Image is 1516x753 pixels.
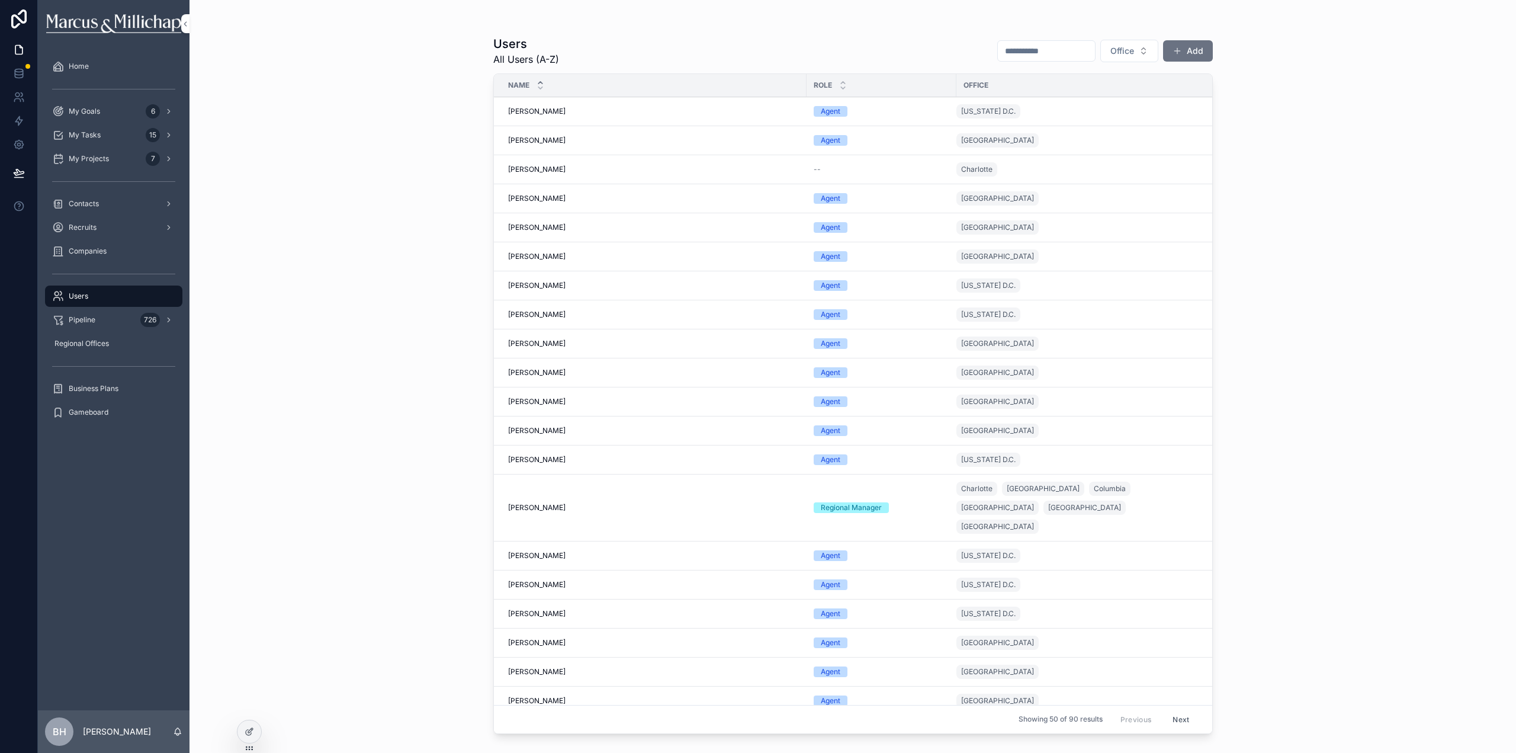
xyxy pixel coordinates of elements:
[961,397,1034,406] span: [GEOGRAPHIC_DATA]
[508,609,566,619] span: [PERSON_NAME]
[961,310,1016,319] span: [US_STATE] D.C.
[1110,45,1134,57] span: Office
[508,281,799,290] a: [PERSON_NAME]
[956,636,1039,650] a: [GEOGRAPHIC_DATA]
[45,286,182,307] a: Users
[963,81,988,90] span: Office
[821,222,840,233] div: Agent
[956,392,1207,411] a: [GEOGRAPHIC_DATA]
[821,425,840,436] div: Agent
[961,696,1034,706] span: [GEOGRAPHIC_DATA]
[961,426,1034,435] span: [GEOGRAPHIC_DATA]
[814,165,949,174] a: --
[821,251,840,262] div: Agent
[45,378,182,399] a: Business Plans
[814,396,949,407] a: Agent
[956,305,1207,324] a: [US_STATE] D.C.
[961,522,1034,531] span: [GEOGRAPHIC_DATA]
[956,607,1020,621] a: [US_STATE] D.C.
[961,609,1016,619] span: [US_STATE] D.C.
[45,402,182,423] a: Gameboard
[814,165,821,174] span: --
[814,367,949,378] a: Agent
[956,162,997,177] a: Charlotte
[1043,501,1126,515] a: [GEOGRAPHIC_DATA]
[961,667,1034,677] span: [GEOGRAPHIC_DATA]
[508,281,566,290] span: [PERSON_NAME]
[956,453,1020,467] a: [US_STATE] D.C.
[961,107,1016,116] span: [US_STATE] D.C.
[1163,40,1213,62] button: Add
[83,726,151,738] p: [PERSON_NAME]
[821,454,840,465] div: Agent
[821,550,840,561] div: Agent
[69,291,88,301] span: Users
[508,667,799,677] a: [PERSON_NAME]
[508,580,799,589] a: [PERSON_NAME]
[493,36,559,52] h1: Users
[956,133,1039,148] a: [GEOGRAPHIC_DATA]
[508,339,566,348] span: [PERSON_NAME]
[821,637,840,648] div: Agent
[45,101,182,122] a: My Goals6
[146,128,160,142] div: 15
[956,633,1207,652] a: [GEOGRAPHIC_DATA]
[814,251,949,262] a: Agent
[508,638,799,648] a: [PERSON_NAME]
[508,165,799,174] a: [PERSON_NAME]
[956,604,1207,623] a: [US_STATE] D.C.
[956,249,1039,264] a: [GEOGRAPHIC_DATA]
[956,337,1039,351] a: [GEOGRAPHIC_DATA]
[508,310,799,319] a: [PERSON_NAME]
[146,104,160,118] div: 6
[821,608,840,619] div: Agent
[814,309,949,320] a: Agent
[1002,482,1084,496] a: [GEOGRAPHIC_DATA]
[508,368,799,377] a: [PERSON_NAME]
[961,252,1034,261] span: [GEOGRAPHIC_DATA]
[69,130,101,140] span: My Tasks
[814,338,949,349] a: Agent
[814,193,949,204] a: Agent
[956,424,1039,438] a: [GEOGRAPHIC_DATA]
[961,638,1034,648] span: [GEOGRAPHIC_DATA]
[508,397,799,406] a: [PERSON_NAME]
[814,81,832,90] span: Role
[956,691,1207,710] a: [GEOGRAPHIC_DATA]
[961,484,993,494] span: Charlotte
[54,339,109,348] span: Regional Offices
[956,247,1207,266] a: [GEOGRAPHIC_DATA]
[45,193,182,214] a: Contacts
[814,425,949,436] a: Agent
[508,503,799,512] a: [PERSON_NAME]
[69,223,97,232] span: Recruits
[1100,40,1158,62] button: Select Button
[814,135,949,146] a: Agent
[508,223,566,232] span: [PERSON_NAME]
[956,421,1207,440] a: [GEOGRAPHIC_DATA]
[508,107,566,116] span: [PERSON_NAME]
[821,309,840,320] div: Agent
[508,107,799,116] a: [PERSON_NAME]
[508,455,799,464] a: [PERSON_NAME]
[508,81,529,90] span: Name
[956,482,997,496] a: Charlotte
[961,455,1016,464] span: [US_STATE] D.C.
[1048,503,1121,512] span: [GEOGRAPHIC_DATA]
[956,665,1039,679] a: [GEOGRAPHIC_DATA]
[508,165,566,174] span: [PERSON_NAME]
[508,696,566,706] span: [PERSON_NAME]
[508,136,566,145] span: [PERSON_NAME]
[956,575,1207,594] a: [US_STATE] D.C.
[508,136,799,145] a: [PERSON_NAME]
[956,479,1207,536] a: Charlotte[GEOGRAPHIC_DATA]Columbia[GEOGRAPHIC_DATA][GEOGRAPHIC_DATA][GEOGRAPHIC_DATA]
[961,580,1016,589] span: [US_STATE] D.C.
[814,579,949,590] a: Agent
[69,408,108,417] span: Gameboard
[956,549,1020,563] a: [US_STATE] D.C.
[821,193,840,204] div: Agent
[46,14,181,33] img: App logo
[1164,710,1197,729] button: Next
[508,310,566,319] span: [PERSON_NAME]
